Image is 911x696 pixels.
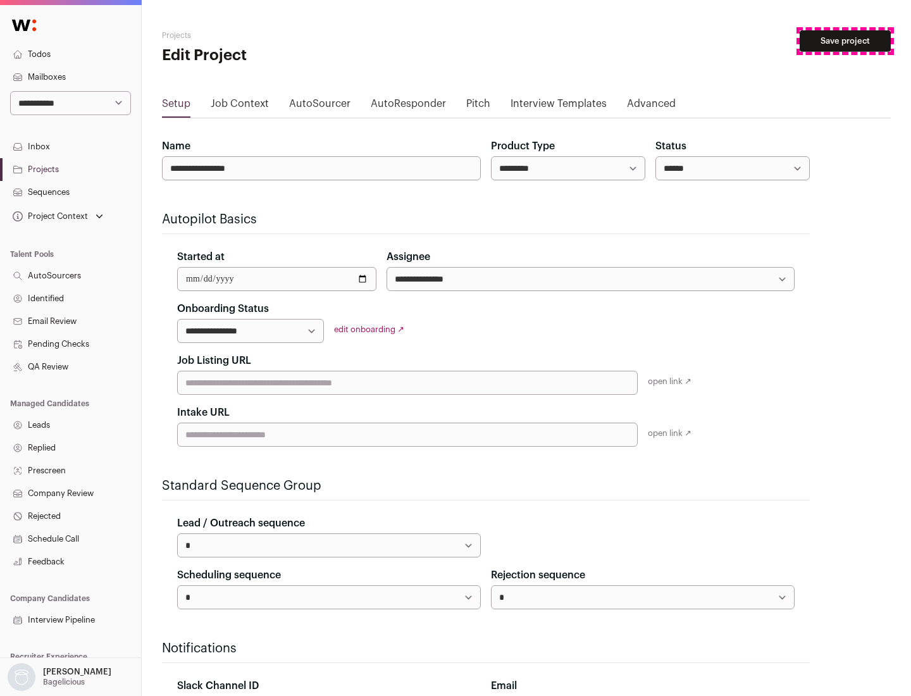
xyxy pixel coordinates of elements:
[43,677,85,687] p: Bagelicious
[491,678,795,693] div: Email
[177,678,259,693] label: Slack Channel ID
[8,663,35,691] img: nopic.png
[162,96,190,116] a: Setup
[466,96,490,116] a: Pitch
[43,667,111,677] p: [PERSON_NAME]
[5,663,114,691] button: Open dropdown
[491,139,555,154] label: Product Type
[5,13,43,38] img: Wellfound
[177,301,269,316] label: Onboarding Status
[177,405,230,420] label: Intake URL
[177,516,305,531] label: Lead / Outreach sequence
[371,96,446,116] a: AutoResponder
[162,640,810,657] h2: Notifications
[162,46,405,66] h1: Edit Project
[10,208,106,225] button: Open dropdown
[511,96,607,116] a: Interview Templates
[162,139,190,154] label: Name
[177,353,251,368] label: Job Listing URL
[10,211,88,221] div: Project Context
[289,96,350,116] a: AutoSourcer
[491,568,585,583] label: Rejection sequence
[627,96,676,116] a: Advanced
[162,30,405,40] h2: Projects
[655,139,686,154] label: Status
[387,249,430,264] label: Assignee
[334,325,404,333] a: edit onboarding ↗
[177,249,225,264] label: Started at
[162,477,810,495] h2: Standard Sequence Group
[211,96,269,116] a: Job Context
[162,211,810,228] h2: Autopilot Basics
[800,30,891,52] button: Save project
[177,568,281,583] label: Scheduling sequence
